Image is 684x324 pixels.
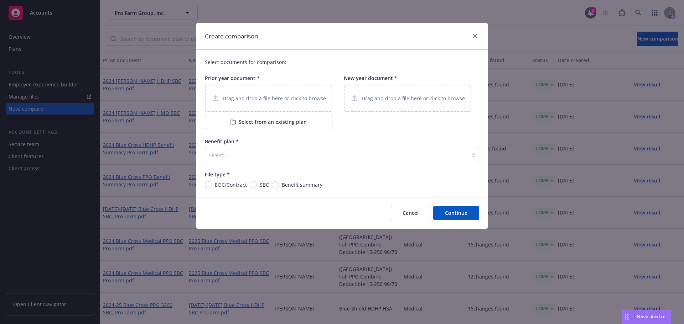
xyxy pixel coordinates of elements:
button: Select from an existing plan [205,115,332,129]
h1: Create comparison [205,32,258,41]
a: close [471,32,479,40]
p: Drag and drop a file here or click to browse [223,95,326,102]
span: Prior year document * [205,75,260,81]
button: Nova Assist [622,310,671,324]
button: Continue [433,206,479,220]
p: Drag and drop a file here or click to browse [362,95,465,102]
input: EOC/Contract [205,181,212,188]
div: Drag to move [622,310,631,324]
div: Drag and drop a file here or click to browse [344,85,471,112]
div: Drag and drop a file here or click to browse [205,85,332,112]
input: Benefit summary [272,181,279,188]
span: Benefit plan * [205,138,239,145]
span: EOC/Contract [215,181,247,188]
span: Nova Assist [637,314,665,320]
span: SBC [260,181,269,188]
input: SBC [250,181,257,188]
button: Cancel [391,206,430,220]
p: Select documents for comparison: [205,58,479,66]
span: File type * [205,171,230,178]
span: Benefit summary [282,181,322,188]
span: New year document * [344,75,397,81]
